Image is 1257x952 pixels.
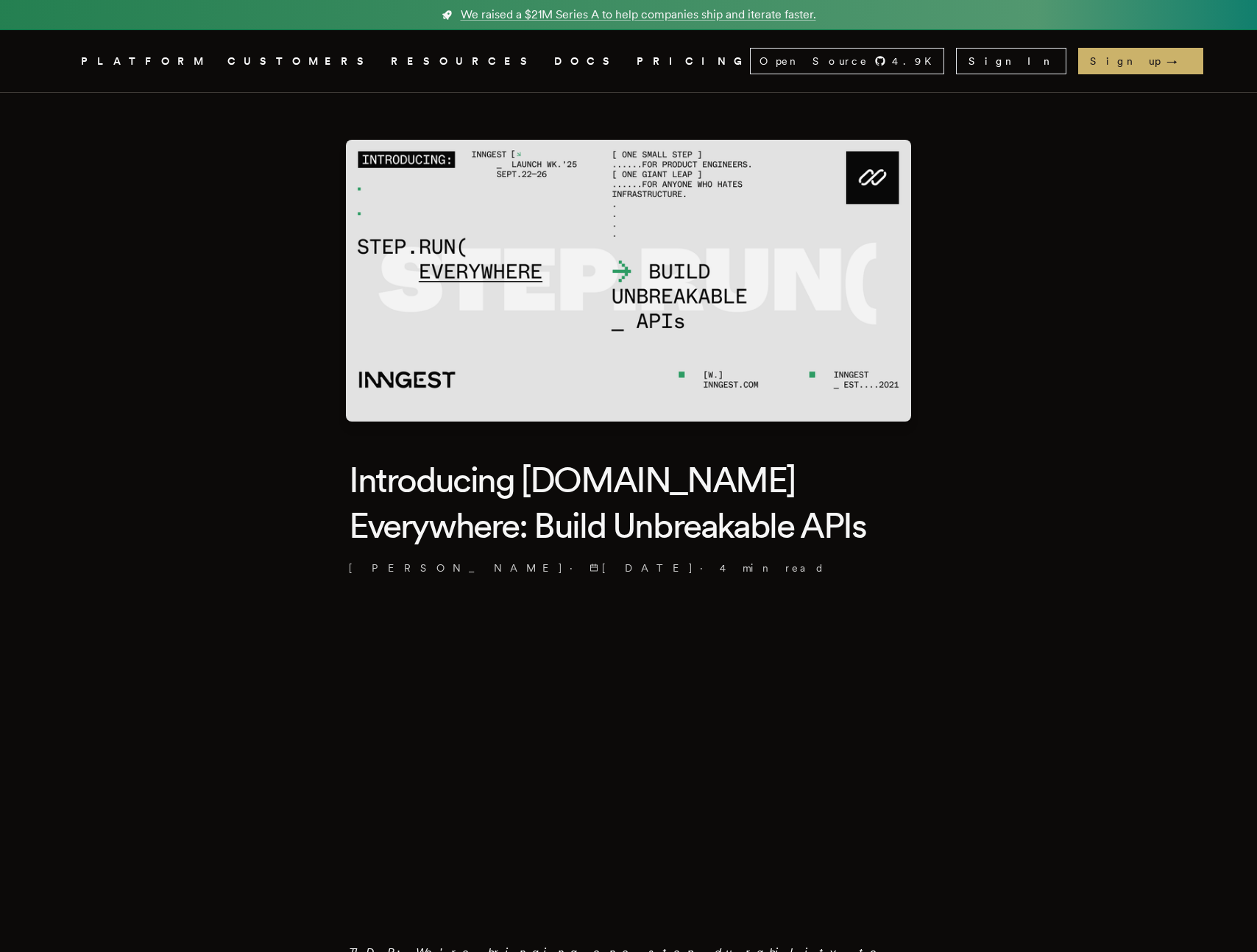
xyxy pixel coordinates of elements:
[349,561,908,575] p: · ·
[349,457,908,549] h1: Introducing [DOMAIN_NAME] Everywhere: Build Unbreakable APIs
[720,561,825,575] span: 4 min read
[81,52,210,71] button: PLATFORM
[227,52,373,71] a: CUSTOMERS
[461,6,816,24] span: We raised a $21M Series A to help companies ship and iterate faster.
[637,52,750,71] a: PRICING
[391,52,537,71] button: RESOURCES
[589,561,694,575] span: [DATE]
[892,54,941,68] span: 4.9 K
[956,48,1066,74] a: Sign In
[759,54,868,68] span: Open Source
[349,561,564,575] a: [PERSON_NAME]
[40,30,1217,92] nav: Global
[346,140,911,422] img: Featured image for Introducing Step.Run Everywhere: Build Unbreakable APIs blog post
[1078,48,1203,74] a: Sign up
[1166,54,1192,68] span: →
[554,52,619,71] a: DOCS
